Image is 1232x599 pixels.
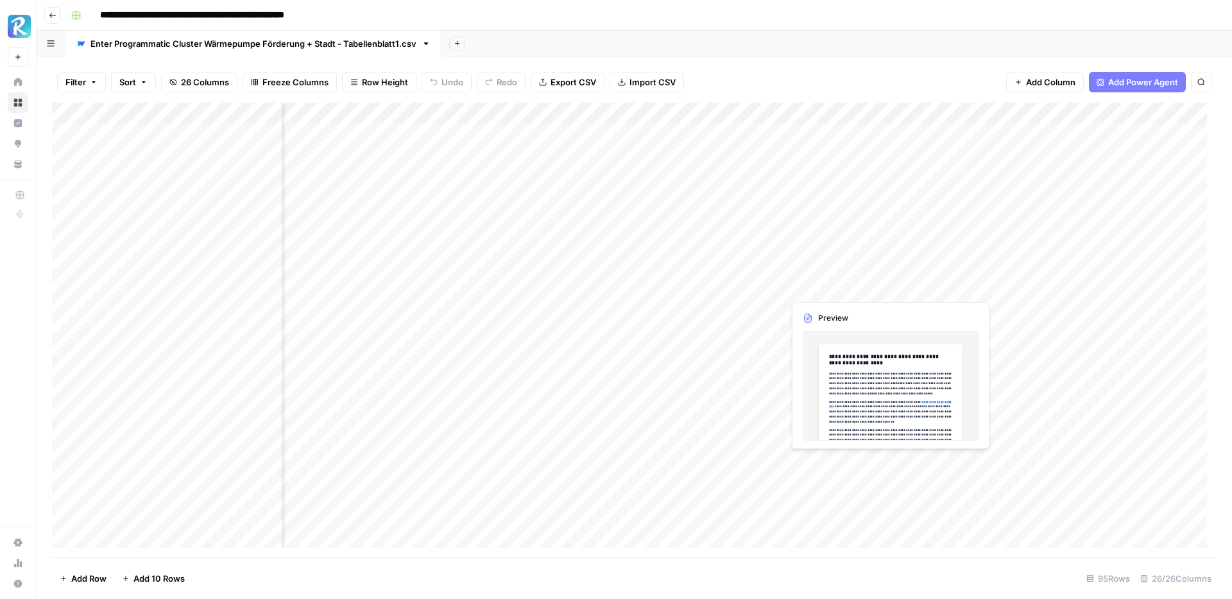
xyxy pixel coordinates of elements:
span: Filter [65,76,86,89]
span: Sort [119,76,136,89]
span: Add 10 Rows [133,572,185,585]
a: Browse [8,92,28,113]
img: Radyant Logo [8,15,31,38]
span: Add Column [1026,76,1075,89]
a: Your Data [8,154,28,174]
button: Add Row [52,568,114,589]
span: Freeze Columns [262,76,329,89]
button: Freeze Columns [243,72,337,92]
a: Insights [8,113,28,133]
a: Home [8,72,28,92]
span: Add Power Agent [1108,76,1178,89]
span: Undo [441,76,463,89]
button: 26 Columns [161,72,237,92]
button: Import CSV [610,72,684,92]
a: Usage [8,553,28,573]
button: Help + Support [8,573,28,594]
div: 26/26 Columns [1135,568,1217,589]
button: Filter [57,72,106,92]
button: Sort [111,72,156,92]
button: Export CSV [531,72,604,92]
div: 95 Rows [1081,568,1135,589]
button: Add 10 Rows [114,568,193,589]
div: Enter Programmatic Cluster Wärmepumpe Förderung + Stadt - Tabellenblatt1.csv [90,37,416,50]
span: Add Row [71,572,107,585]
a: Settings [8,532,28,553]
a: Opportunities [8,133,28,154]
span: Import CSV [629,76,676,89]
span: Export CSV [551,76,596,89]
button: Undo [422,72,472,92]
span: Redo [497,76,517,89]
a: Enter Programmatic Cluster Wärmepumpe Förderung + Stadt - Tabellenblatt1.csv [65,31,441,56]
span: Row Height [362,76,408,89]
button: Add Column [1006,72,1084,92]
span: 26 Columns [181,76,229,89]
button: Redo [477,72,526,92]
button: Add Power Agent [1089,72,1186,92]
button: Workspace: Radyant [8,10,28,42]
button: Row Height [342,72,416,92]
